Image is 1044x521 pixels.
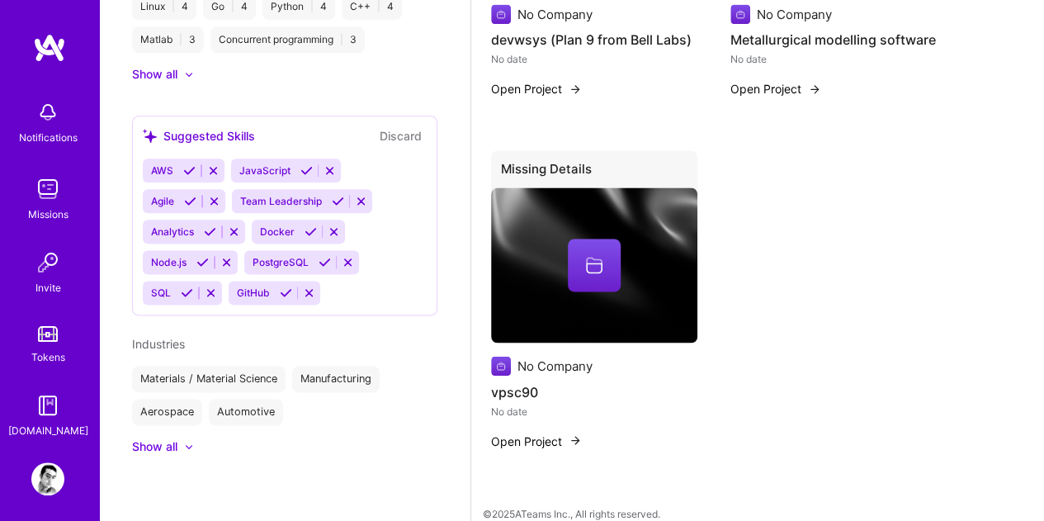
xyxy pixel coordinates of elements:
[292,366,380,392] div: Manufacturing
[31,462,64,495] img: User Avatar
[491,50,697,68] div: No date
[305,225,317,238] i: Accept
[132,438,177,455] div: Show all
[151,225,194,238] span: Analytics
[239,164,291,177] span: JavaScript
[491,402,697,419] div: No date
[324,164,336,177] i: Reject
[208,195,220,207] i: Reject
[151,256,187,268] span: Node.js
[132,26,204,53] div: Matlab 3
[132,337,185,351] span: Industries
[569,433,582,447] img: arrow-right
[31,246,64,279] img: Invite
[8,422,88,439] div: [DOMAIN_NAME]
[28,206,68,223] div: Missions
[38,326,58,342] img: tokens
[228,225,240,238] i: Reject
[730,4,750,24] img: Company logo
[143,129,157,143] i: icon SuggestedTeams
[340,33,343,46] span: |
[151,164,173,177] span: AWS
[184,195,196,207] i: Accept
[19,129,78,146] div: Notifications
[240,195,322,207] span: Team Leadership
[260,225,295,238] span: Docker
[33,33,66,63] img: logo
[207,164,220,177] i: Reject
[220,256,233,268] i: Reject
[132,366,286,392] div: Materials / Material Science
[730,80,821,97] button: Open Project
[491,29,697,50] h4: devwsys (Plan 9 from Bell Labs)
[209,399,283,425] div: Automotive
[179,33,182,46] span: |
[31,96,64,129] img: bell
[151,195,174,207] span: Agile
[491,150,697,194] div: Missing Details
[342,256,354,268] i: Reject
[491,356,511,376] img: Company logo
[196,256,209,268] i: Accept
[517,357,593,374] div: No Company
[569,83,582,96] img: arrow-right
[31,173,64,206] img: teamwork
[205,287,217,299] i: Reject
[491,381,697,402] h4: vpsc90
[303,287,315,299] i: Reject
[517,6,593,23] div: No Company
[31,389,64,422] img: guide book
[730,50,937,68] div: No date
[237,287,270,299] span: GitHub
[181,287,193,299] i: Accept
[491,187,697,343] img: cover
[204,225,216,238] i: Accept
[730,29,937,50] h4: Metallurgical modelling software
[491,4,511,24] img: Company logo
[35,279,61,296] div: Invite
[757,6,832,23] div: No Company
[355,195,367,207] i: Reject
[143,127,255,144] div: Suggested Skills
[132,66,177,83] div: Show all
[210,26,365,53] div: Concurrent programming 3
[332,195,344,207] i: Accept
[31,348,65,366] div: Tokens
[328,225,340,238] i: Reject
[183,164,196,177] i: Accept
[319,256,331,268] i: Accept
[491,432,582,449] button: Open Project
[375,126,427,145] button: Discard
[253,256,309,268] span: PostgreSQL
[808,83,821,96] img: arrow-right
[132,399,202,425] div: Aerospace
[300,164,313,177] i: Accept
[151,287,171,299] span: SQL
[280,287,292,299] i: Accept
[491,80,582,97] button: Open Project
